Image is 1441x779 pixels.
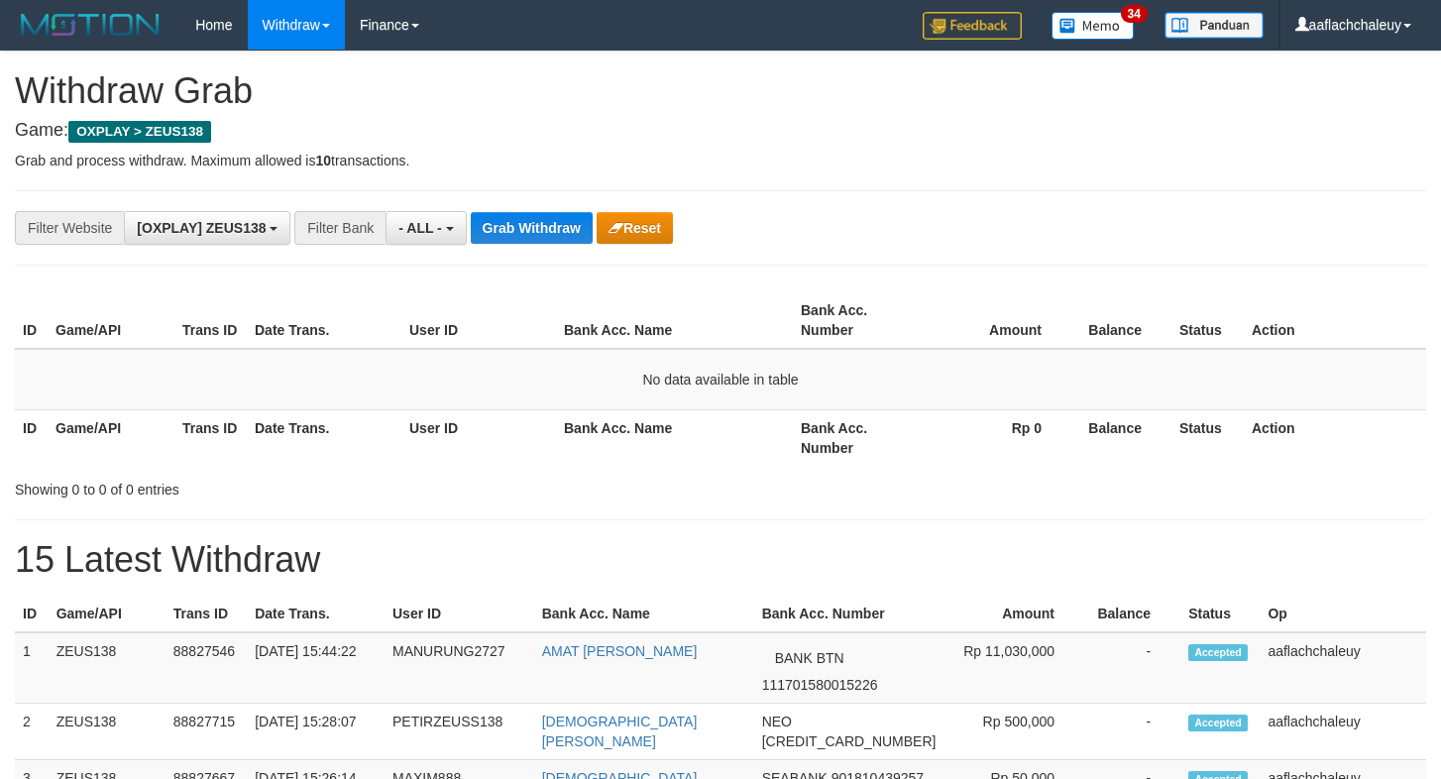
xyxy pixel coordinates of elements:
th: Amount [920,292,1071,349]
div: Filter Website [15,211,124,245]
th: Status [1171,292,1244,349]
img: Feedback.jpg [923,12,1022,40]
button: Reset [597,212,673,244]
td: [DATE] 15:28:07 [247,704,385,760]
span: Copy 5859458241594077 to clipboard [762,733,937,749]
td: Rp 11,030,000 [943,632,1084,704]
button: - ALL - [386,211,466,245]
td: ZEUS138 [49,632,166,704]
strong: 10 [315,153,331,168]
span: OXPLAY > ZEUS138 [68,121,211,143]
th: Bank Acc. Name [556,409,793,466]
td: 88827715 [166,704,247,760]
th: ID [15,292,48,349]
p: Grab and process withdraw. Maximum allowed is transactions. [15,151,1426,170]
td: aaflachchaleuy [1260,704,1426,760]
span: Accepted [1188,715,1248,731]
td: PETIRZEUSS138 [385,704,534,760]
td: aaflachchaleuy [1260,632,1426,704]
td: No data available in table [15,349,1426,410]
h1: 15 Latest Withdraw [15,540,1426,580]
th: User ID [385,596,534,632]
th: Status [1180,596,1260,632]
img: MOTION_logo.png [15,10,166,40]
span: NEO [762,714,792,729]
span: Copy 111701580015226 to clipboard [762,677,878,693]
th: Bank Acc. Name [556,292,793,349]
span: - ALL - [398,220,442,236]
button: [OXPLAY] ZEUS138 [124,211,290,245]
th: User ID [401,292,556,349]
th: Action [1244,292,1426,349]
a: [DEMOGRAPHIC_DATA][PERSON_NAME] [542,714,698,749]
img: Button%20Memo.svg [1052,12,1135,40]
th: Trans ID [174,292,247,349]
div: Showing 0 to 0 of 0 entries [15,472,586,500]
th: Rp 0 [920,409,1071,466]
h1: Withdraw Grab [15,71,1426,111]
th: ID [15,596,49,632]
td: MANURUNG2727 [385,632,534,704]
th: Op [1260,596,1426,632]
span: [OXPLAY] ZEUS138 [137,220,266,236]
th: ID [15,409,48,466]
th: Trans ID [166,596,247,632]
th: Status [1171,409,1244,466]
th: Date Trans. [247,596,385,632]
th: Date Trans. [247,409,401,466]
th: Bank Acc. Number [793,409,920,466]
th: Game/API [49,596,166,632]
th: Game/API [48,292,174,349]
th: Action [1244,409,1426,466]
td: ZEUS138 [49,704,166,760]
td: - [1084,632,1180,704]
th: Game/API [48,409,174,466]
span: 34 [1121,5,1148,23]
td: [DATE] 15:44:22 [247,632,385,704]
td: 2 [15,704,49,760]
h4: Game: [15,121,1426,141]
th: Trans ID [174,409,247,466]
td: Rp 500,000 [943,704,1084,760]
th: Bank Acc. Number [754,596,944,632]
button: Grab Withdraw [471,212,593,244]
img: panduan.png [1164,12,1264,39]
th: Date Trans. [247,292,401,349]
span: BANK BTN [762,641,857,675]
th: User ID [401,409,556,466]
span: Accepted [1188,644,1248,661]
td: 88827546 [166,632,247,704]
th: Balance [1071,292,1171,349]
th: Balance [1071,409,1171,466]
a: AMAT [PERSON_NAME] [542,643,698,659]
td: 1 [15,632,49,704]
div: Filter Bank [294,211,386,245]
th: Amount [943,596,1084,632]
th: Bank Acc. Number [793,292,920,349]
td: - [1084,704,1180,760]
th: Balance [1084,596,1180,632]
th: Bank Acc. Name [534,596,754,632]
